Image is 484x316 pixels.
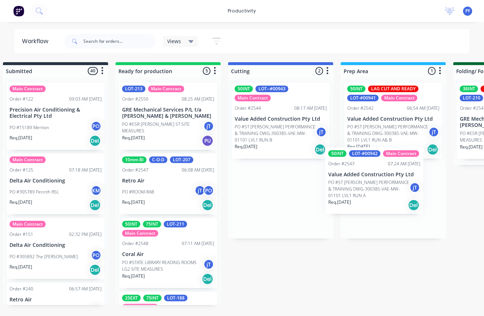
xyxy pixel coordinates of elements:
div: Workflow [22,37,52,46]
img: Factory [13,5,24,16]
input: Search for orders... [83,34,156,49]
span: Views [167,37,181,45]
span: PF [465,8,470,14]
div: productivity [224,5,260,16]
